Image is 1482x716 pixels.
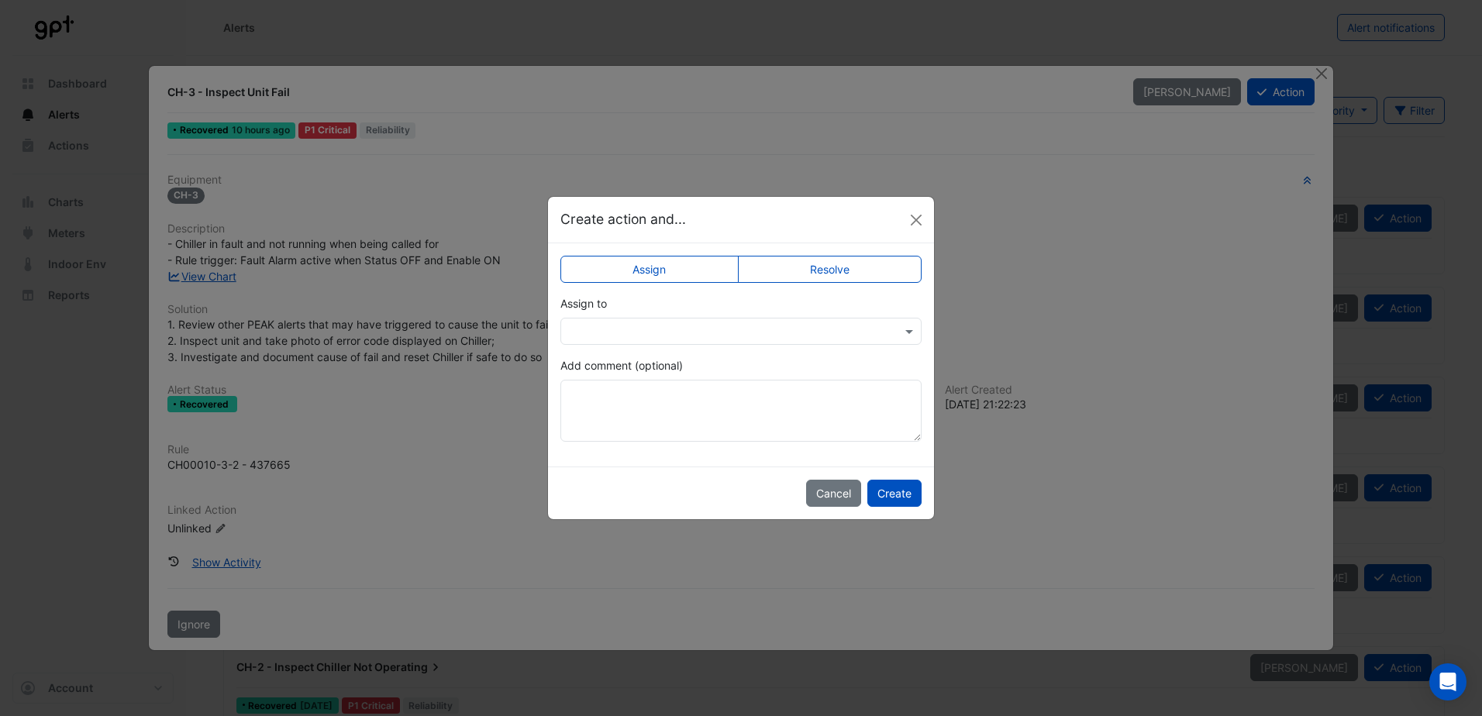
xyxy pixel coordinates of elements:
[905,208,928,232] button: Close
[560,357,683,373] label: Add comment (optional)
[560,295,607,312] label: Assign to
[806,480,861,507] button: Cancel
[1429,663,1466,701] div: Open Intercom Messenger
[867,480,922,507] button: Create
[560,209,686,229] h5: Create action and...
[560,256,739,283] label: Assign
[738,256,922,283] label: Resolve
